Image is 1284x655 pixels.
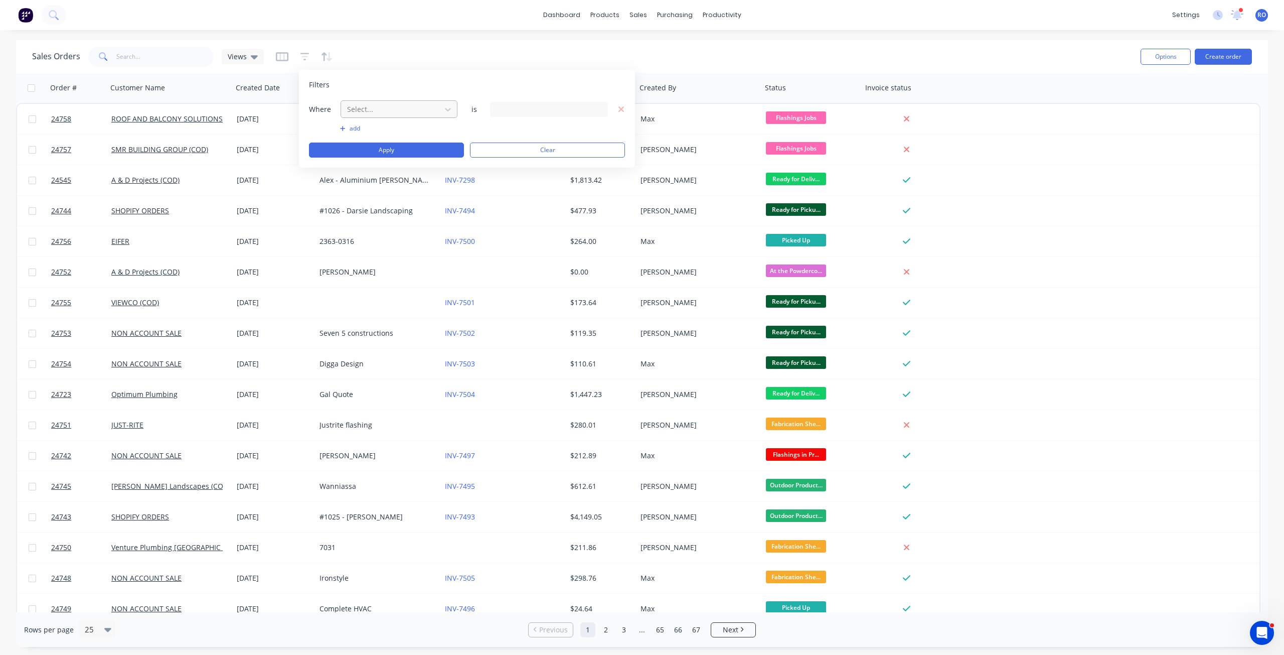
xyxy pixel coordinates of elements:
[570,328,629,338] div: $119.35
[237,328,311,338] div: [DATE]
[445,236,475,246] a: INV-7500
[51,410,111,440] a: 24751
[570,451,629,461] div: $212.89
[51,379,111,410] a: 24723
[51,196,111,226] a: 24744
[319,389,431,400] div: Gal Quote
[653,622,668,637] a: Page 65
[585,8,624,23] div: products
[51,604,71,614] span: 24749
[51,257,111,287] a: 24752
[51,145,71,155] span: 24757
[652,8,698,23] div: purchasing
[698,8,746,23] div: productivity
[570,175,629,185] div: $1,813.42
[111,206,169,215] a: SHOPIFY ORDERS
[640,512,752,522] div: [PERSON_NAME]
[51,206,71,216] span: 24744
[671,622,686,637] a: Page 66
[319,481,431,491] div: Wanniassa
[570,481,629,491] div: $612.61
[51,481,71,491] span: 24745
[766,479,826,491] span: Outdoor Product...
[51,165,111,195] a: 24545
[1250,621,1274,645] iframe: Intercom live chat
[639,83,676,93] div: Created By
[111,175,180,185] a: A & D Projects (COD)
[529,625,573,635] a: Previous page
[50,83,77,93] div: Order #
[766,356,826,369] span: Ready for Picku...
[228,51,247,62] span: Views
[1167,8,1205,23] div: settings
[51,594,111,624] a: 24749
[580,622,595,637] a: Page 1 is your current page
[51,114,71,124] span: 24758
[640,267,752,277] div: [PERSON_NAME]
[51,502,111,532] a: 24743
[319,451,431,461] div: [PERSON_NAME]
[445,175,475,185] a: INV-7298
[111,267,180,277] a: A & D Projects (COD)
[237,145,311,155] div: [DATE]
[319,267,431,277] div: [PERSON_NAME]
[445,451,475,460] a: INV-7497
[640,604,752,614] div: Max
[640,236,752,246] div: Max
[24,625,74,635] span: Rows per page
[51,359,71,369] span: 24754
[111,573,182,583] a: NON ACCOUNT SALE
[640,573,752,583] div: Max
[51,267,71,277] span: 24752
[689,622,704,637] a: Page 67
[598,622,613,637] a: Page 2
[634,622,650,637] a: Jump forward
[237,543,311,553] div: [DATE]
[51,288,111,318] a: 24755
[445,573,475,583] a: INV-7505
[237,206,311,216] div: [DATE]
[319,328,431,338] div: Seven 5 constructions
[640,298,752,308] div: [PERSON_NAME]
[237,114,311,124] div: [DATE]
[51,349,111,379] a: 24754
[640,328,752,338] div: [PERSON_NAME]
[51,512,71,522] span: 24743
[1257,11,1266,20] span: RO
[111,328,182,338] a: NON ACCOUNT SALE
[111,543,243,552] a: Venture Plumbing [GEOGRAPHIC_DATA]
[51,236,71,246] span: 24756
[723,625,738,635] span: Next
[570,573,629,583] div: $298.76
[445,481,475,491] a: INV-7495
[766,265,826,277] span: At the Powderco...
[237,512,311,522] div: [DATE]
[570,206,629,216] div: $477.93
[640,481,752,491] div: [PERSON_NAME]
[51,533,111,563] a: 24750
[1141,49,1191,65] button: Options
[51,135,111,165] a: 24757
[319,175,431,185] div: Alex - Aluminium [PERSON_NAME]
[18,8,33,23] img: Factory
[766,142,826,155] span: Flashings Jobs
[766,326,826,338] span: Ready for Picku...
[766,448,826,461] span: Flashings in Pr...
[640,451,752,461] div: Max
[570,267,629,277] div: $0.00
[237,175,311,185] div: [DATE]
[766,601,826,614] span: Picked Up
[445,328,475,338] a: INV-7502
[111,114,223,123] a: ROOF AND BALCONY SOLUTIONS
[766,111,826,124] span: Flashings Jobs
[624,8,652,23] div: sales
[640,145,752,155] div: [PERSON_NAME]
[570,604,629,614] div: $24.64
[51,563,111,593] a: 24748
[765,83,786,93] div: Status
[319,604,431,614] div: Complete HVAC
[32,52,80,61] h1: Sales Orders
[570,420,629,430] div: $280.01
[111,451,182,460] a: NON ACCOUNT SALE
[766,418,826,430] span: Fabrication She...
